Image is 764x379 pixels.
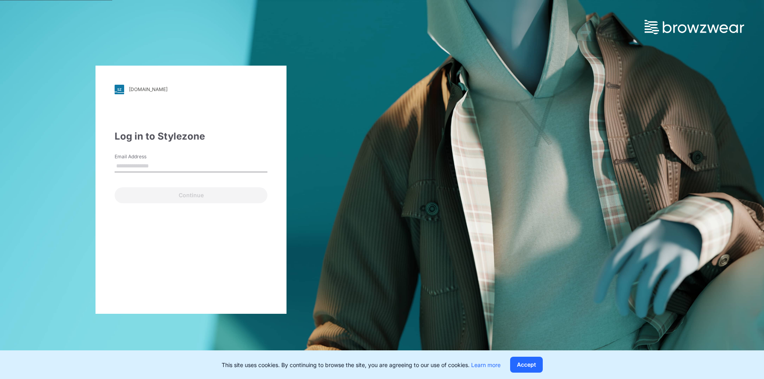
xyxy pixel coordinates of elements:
button: Accept [510,357,543,373]
div: [DOMAIN_NAME] [129,86,168,92]
label: Email Address [115,153,170,160]
a: [DOMAIN_NAME] [115,85,267,94]
p: This site uses cookies. By continuing to browse the site, you are agreeing to our use of cookies. [222,361,501,369]
img: browzwear-logo.73288ffb.svg [645,20,744,34]
div: Log in to Stylezone [115,129,267,144]
a: Learn more [471,362,501,368]
img: svg+xml;base64,PHN2ZyB3aWR0aD0iMjgiIGhlaWdodD0iMjgiIHZpZXdCb3g9IjAgMCAyOCAyOCIgZmlsbD0ibm9uZSIgeG... [115,85,124,94]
